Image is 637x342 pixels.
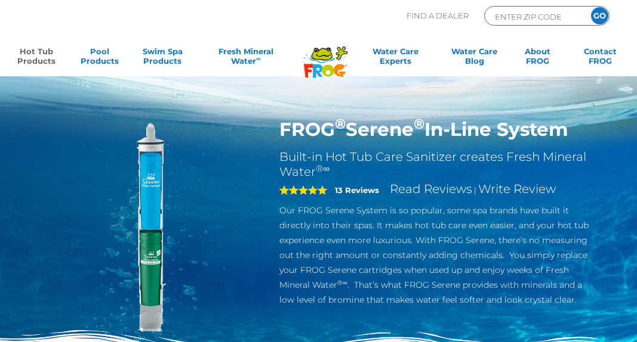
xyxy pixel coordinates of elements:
[337,279,347,287] sup: ®∞
[201,46,291,70] a: Fresh MineralWater∞
[279,118,596,141] h1: FROG Serene In-Line System
[256,55,260,62] sup: ∞
[297,31,354,78] img: Frog Products Logo
[414,115,424,132] sup: ®
[474,185,476,195] span: |
[138,46,187,70] a: Swim SpaProducts
[390,182,472,196] a: Read Reviews
[41,118,262,339] img: serene-inline.png
[513,46,562,70] a: AboutFROG
[450,46,499,70] a: Water CareBlog
[355,46,436,70] a: Water CareExperts
[316,163,330,174] sup: ®∞
[407,6,469,26] p: Find A Dealer
[591,7,608,24] input: GO
[75,46,124,70] a: PoolProducts
[335,115,346,132] sup: ®
[12,46,61,70] a: Hot TubProducts
[279,203,596,307] p: Our FROG Serene System is so popular, some spa brands have built it directly into their spas. It ...
[576,46,625,70] a: ContactFROG
[279,150,596,179] h2: Built-in Hot Tub Care Sanitizer creates Fresh Mineral Water
[279,185,327,195] span: 5
[335,185,379,195] strong: 13 Reviews
[478,182,556,196] a: Write Review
